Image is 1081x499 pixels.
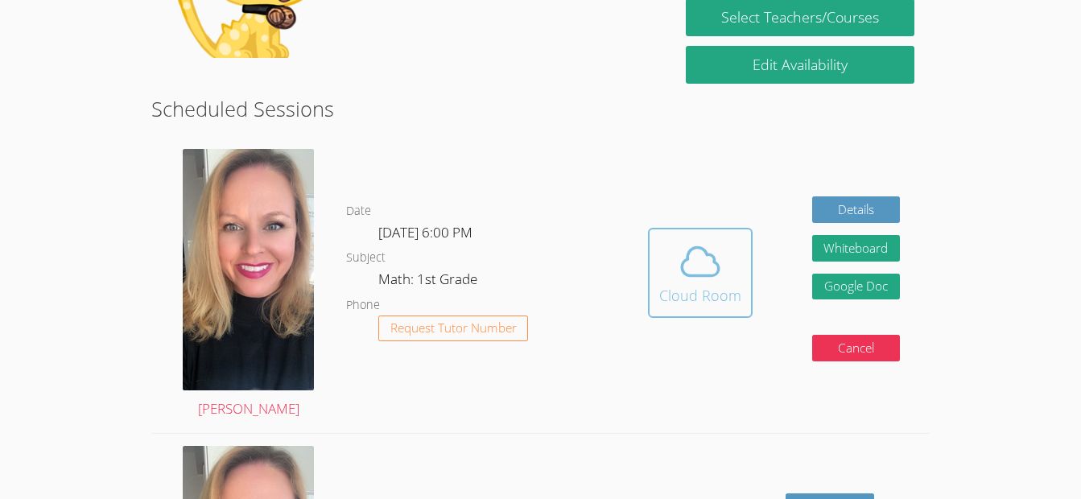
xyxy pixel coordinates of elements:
img: avatar.png [183,149,314,390]
h2: Scheduled Sessions [151,93,930,124]
dd: Math: 1st Grade [378,268,481,295]
button: Whiteboard [812,235,901,262]
span: Request Tutor Number [390,322,517,334]
button: Cancel [812,335,901,361]
dt: Date [346,201,371,221]
dt: Phone [346,295,380,315]
a: Edit Availability [686,46,914,84]
dt: Subject [346,248,386,268]
span: [DATE] 6:00 PM [378,223,472,241]
button: Request Tutor Number [378,315,529,342]
a: Google Doc [812,274,901,300]
div: Cloud Room [659,284,741,307]
a: [PERSON_NAME] [183,149,314,421]
button: Cloud Room [648,228,753,318]
a: Details [812,196,901,223]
